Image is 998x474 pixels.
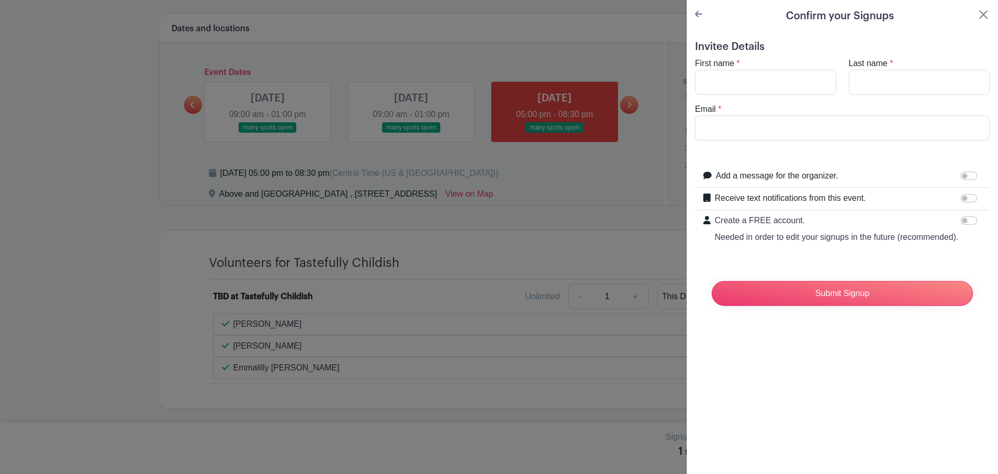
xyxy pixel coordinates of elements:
[695,41,990,53] h5: Invitee Details
[977,8,990,21] button: Close
[695,103,716,116] label: Email
[786,8,894,24] h5: Confirm your Signups
[695,57,734,70] label: First name
[712,281,973,306] input: Submit Signup
[715,214,958,227] p: Create a FREE account.
[849,57,888,70] label: Last name
[715,192,866,204] label: Receive text notifications from this event.
[716,170,838,182] label: Add a message for the organizer.
[715,231,958,244] p: Needed in order to edit your signups in the future (recommended).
